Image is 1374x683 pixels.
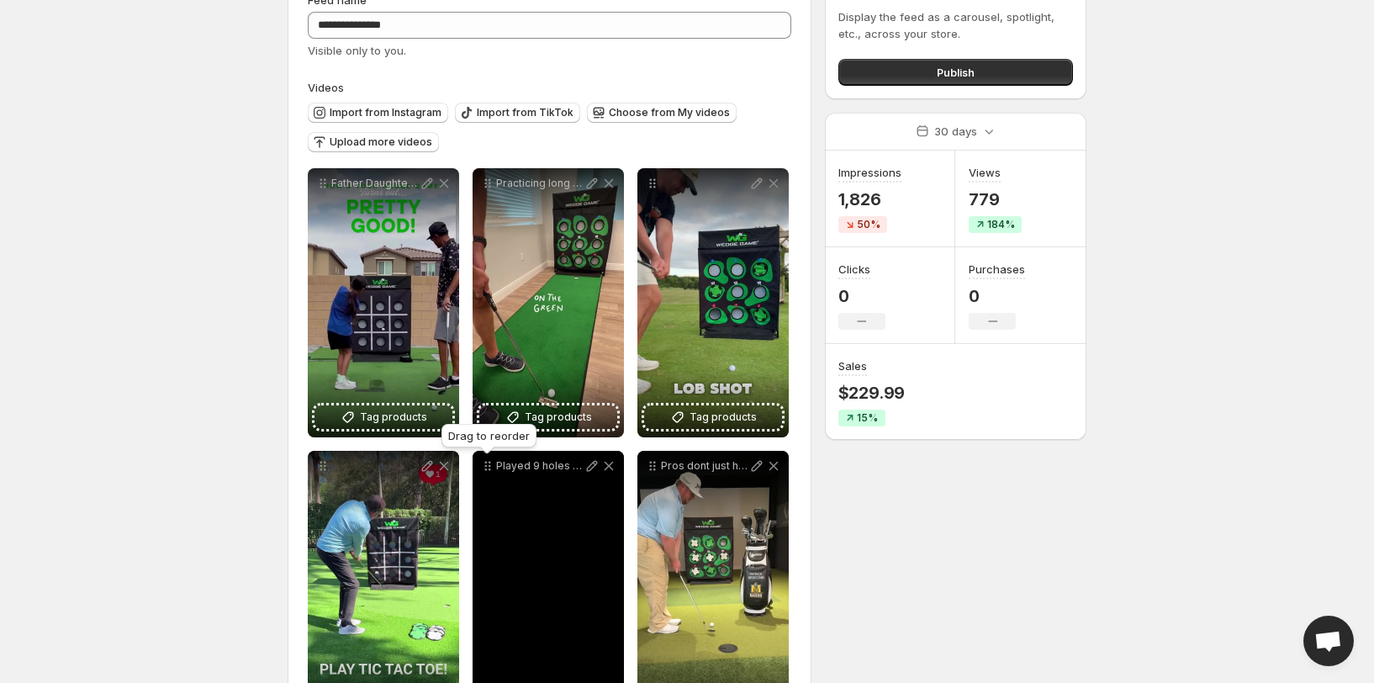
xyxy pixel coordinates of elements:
[857,218,880,231] span: 50%
[838,286,885,306] p: 0
[838,8,1073,42] p: Display the feed as a carousel, spotlight, etc., across your store.
[969,286,1025,306] p: 0
[331,177,419,190] p: Father Daughter Fun!
[969,164,1001,181] h3: Views
[937,64,975,81] span: Publish
[969,261,1025,278] h3: Purchases
[661,459,748,473] p: Pros dont just hit balls they track every shot With Wedge Game you can practice with the same foc...
[360,409,427,426] span: Tag products
[496,177,584,190] p: Practicing long puttsat homewith Wedge Game Our putting mat is the perfect match to sit in front ...
[609,106,730,119] span: Choose from My videos
[308,81,344,94] span: Videos
[479,405,617,429] button: Tag products
[969,189,1022,209] p: 779
[477,106,573,119] span: Import from TikTok
[496,459,584,473] p: Played 9 holes but only with my wedge
[1303,616,1354,666] a: Open chat
[934,123,977,140] p: 30 days
[838,164,901,181] h3: Impressions
[308,44,406,57] span: Visible only to you.
[838,59,1073,86] button: Publish
[473,168,624,437] div: Practicing long puttsat homewith Wedge Game Our putting mat is the perfect match to sit in front ...
[308,168,459,437] div: Father Daughter Fun!Tag products
[637,168,789,437] div: Tag products
[525,409,592,426] span: Tag products
[838,383,906,403] p: $229.99
[587,103,737,123] button: Choose from My videos
[308,132,439,152] button: Upload more videos
[857,411,878,425] span: 15%
[330,135,432,149] span: Upload more videos
[308,103,448,123] button: Import from Instagram
[838,189,901,209] p: 1,826
[987,218,1015,231] span: 184%
[644,405,782,429] button: Tag products
[314,405,452,429] button: Tag products
[455,103,580,123] button: Import from TikTok
[330,106,441,119] span: Import from Instagram
[838,357,867,374] h3: Sales
[838,261,870,278] h3: Clicks
[690,409,757,426] span: Tag products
